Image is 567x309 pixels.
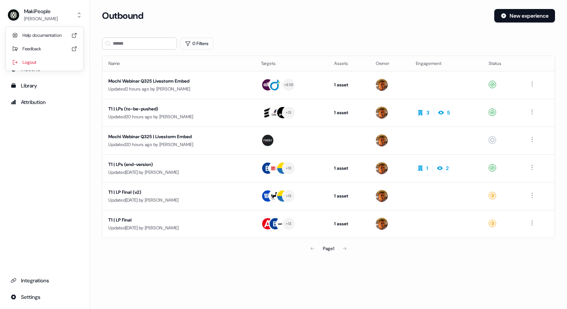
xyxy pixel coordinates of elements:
div: [PERSON_NAME] [24,15,58,23]
button: MakiPeople[PERSON_NAME] [6,6,84,24]
div: MakiPeople [24,8,58,15]
div: MakiPeople[PERSON_NAME] [6,27,83,71]
div: Feedback [9,42,80,56]
div: Help documentation [9,29,80,42]
div: Logout [9,56,80,69]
